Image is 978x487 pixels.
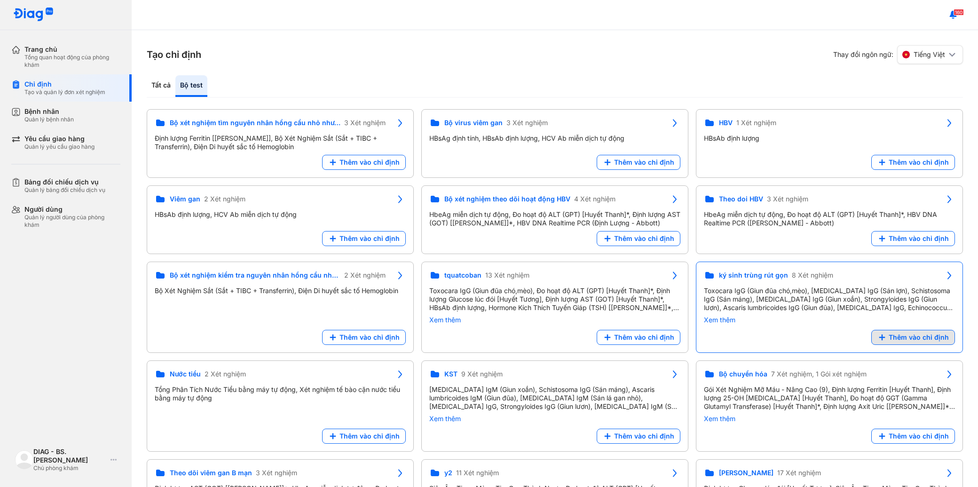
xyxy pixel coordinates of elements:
span: Thêm vào chỉ định [339,158,400,167]
span: tquatcoban [444,271,481,279]
span: 160 [954,9,964,16]
div: Quản lý bảng đối chiếu dịch vụ [24,186,105,194]
span: Bộ virus viêm gan [444,119,503,127]
span: [PERSON_NAME] [719,469,773,477]
div: Xem thêm [704,415,955,423]
span: Thêm vào chỉ định [889,432,949,440]
div: Tất cả [147,75,175,97]
div: HBsAb định lượng, HCV Ab miễn dịch tự động [155,210,406,219]
span: Theo doi HBV [719,195,763,203]
div: Toxocara IgG (Giun đũa chó,mèo), [MEDICAL_DATA] IgG (Sán lợn), Schistosoma IgG (Sán máng), [MEDIC... [704,287,955,312]
div: Xem thêm [429,316,680,324]
button: Thêm vào chỉ định [597,330,680,345]
span: Thêm vào chỉ định [889,158,949,167]
span: Thêm vào chỉ định [339,432,400,440]
button: Thêm vào chỉ định [871,231,955,246]
h3: Tạo chỉ định [147,48,201,61]
div: Quản lý người dùng của phòng khám [24,214,120,229]
span: Thêm vào chỉ định [339,333,400,342]
div: Bảng đối chiếu dịch vụ [24,178,105,186]
span: Thêm vào chỉ định [339,234,400,243]
span: HBV [719,119,733,127]
button: Thêm vào chỉ định [871,330,955,345]
img: logo [13,8,54,22]
div: Toxocara IgG (Giun đũa chó,mèo), Đo hoạt độ ALT (GPT) [Huyết Thanh]*, Định lượng Glucose lúc đói ... [429,287,680,312]
div: Định lượng Ferritin [[PERSON_NAME]], Bộ Xét Nghiệm Sắt (Sắt + TIBC + Transferrin), Điện Di huyết ... [155,134,406,151]
div: Gói Xét Nghiệm Mỡ Máu - Nâng Cao (9), Định lượng Ferritin [Huyết Thanh], Định lượng 25-OH [MEDICA... [704,385,955,411]
button: Thêm vào chỉ định [871,155,955,170]
div: Tạo và quản lý đơn xét nghiệm [24,88,105,96]
span: Viêm gan [170,195,200,203]
div: Bệnh nhân [24,107,74,116]
span: Bộ xét nghiệm kiểm tra nguyên nhân hồng cầu nhỏ nh [170,271,340,279]
span: 4 Xét nghiệm [574,195,615,203]
span: Thêm vào chỉ định [614,432,674,440]
span: 2 Xét nghiệm [204,195,245,203]
button: Thêm vào chỉ định [597,231,680,246]
button: Thêm vào chỉ định [597,155,680,170]
span: 2 Xét nghiệm [205,370,246,378]
span: Bộ chuyển hóa [719,370,767,378]
div: Chủ phòng khám [33,464,107,472]
div: Tổng quan hoạt động của phòng khám [24,54,120,69]
div: Xem thêm [429,415,680,423]
div: Trang chủ [24,45,120,54]
button: Thêm vào chỉ định [322,330,406,345]
span: ký sinh trùng rút gọn [719,271,788,279]
button: Thêm vào chỉ định [322,231,406,246]
span: Thêm vào chỉ định [614,234,674,243]
div: Tổng Phân Tích Nước Tiểu bằng máy tự động, Xét nghiệm tế bào cặn nước tiểu bằng máy tự động [155,385,406,402]
span: Thêm vào chỉ định [614,158,674,167]
div: [MEDICAL_DATA] IgM (Giun xoắn), Schistosoma IgG (Sán máng), Ascaris lumbricoides IgM (Giun đũa), ... [429,385,680,411]
span: Nước tiểu [170,370,201,378]
div: Thay đổi ngôn ngữ: [833,45,963,64]
span: 11 Xét nghiệm [456,469,499,477]
span: 1 Xét nghiệm [736,119,776,127]
span: 3 Xét nghiệm [506,119,548,127]
span: 3 Xét nghiệm [767,195,808,203]
div: Chỉ định [24,80,105,88]
span: KST [444,370,457,378]
span: Theo dõi viêm gan B mạn [170,469,252,477]
span: 8 Xét nghiệm [792,271,833,279]
div: HBsAg định tính, HBsAb định lượng, HCV Ab miễn dịch tự động [429,134,680,143]
span: Bộ xét nghiệm tìm nguyên nhân hồng cầu nhỏ nhược s [170,119,340,127]
span: 13 Xét nghiệm [485,271,529,279]
button: Thêm vào chỉ định [597,429,680,444]
span: y2 [444,469,452,477]
div: Yêu cầu giao hàng [24,135,95,143]
span: 3 Xét nghiệm [256,469,297,477]
span: 2 Xét nghiệm [344,271,386,279]
div: HbeAg miễn dịch tự động, Đo hoạt độ ALT (GPT) [Huyết Thanh]*, Định lượng AST (GOT) [[PERSON_NAME]... [429,210,680,227]
span: 7 Xét nghiệm, 1 Gói xét nghiệm [771,370,867,378]
span: Thêm vào chỉ định [889,333,949,342]
span: 9 Xét nghiệm [461,370,503,378]
span: Thêm vào chỉ định [614,333,674,342]
div: DIAG - BS. [PERSON_NAME] [33,447,107,464]
button: Thêm vào chỉ định [322,155,406,170]
div: HBsAb định lượng [704,134,955,143]
span: 3 Xét nghiệm [344,119,386,127]
div: HbeAg miễn dịch tự động, Đo hoạt độ ALT (GPT) [Huyết Thanh]*, HBV DNA Realtime PCR ([PERSON_NAME]... [704,210,955,227]
div: Quản lý bệnh nhân [24,116,74,123]
div: Quản lý yêu cầu giao hàng [24,143,95,151]
button: Thêm vào chỉ định [871,429,955,444]
div: Người dùng [24,205,120,214]
div: Bộ Xét Nghiệm Sắt (Sắt + TIBC + Transferrin), Điện Di huyết sắc tố Hemoglobin [155,287,406,295]
div: Xem thêm [704,316,955,324]
button: Thêm vào chỉ định [322,429,406,444]
span: Thêm vào chỉ định [889,234,949,243]
span: Bộ xét nghiệm theo dõi hoạt động HBV [444,195,570,203]
span: 17 Xét nghiệm [777,469,821,477]
img: logo [15,450,33,469]
div: Bộ test [175,75,207,97]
